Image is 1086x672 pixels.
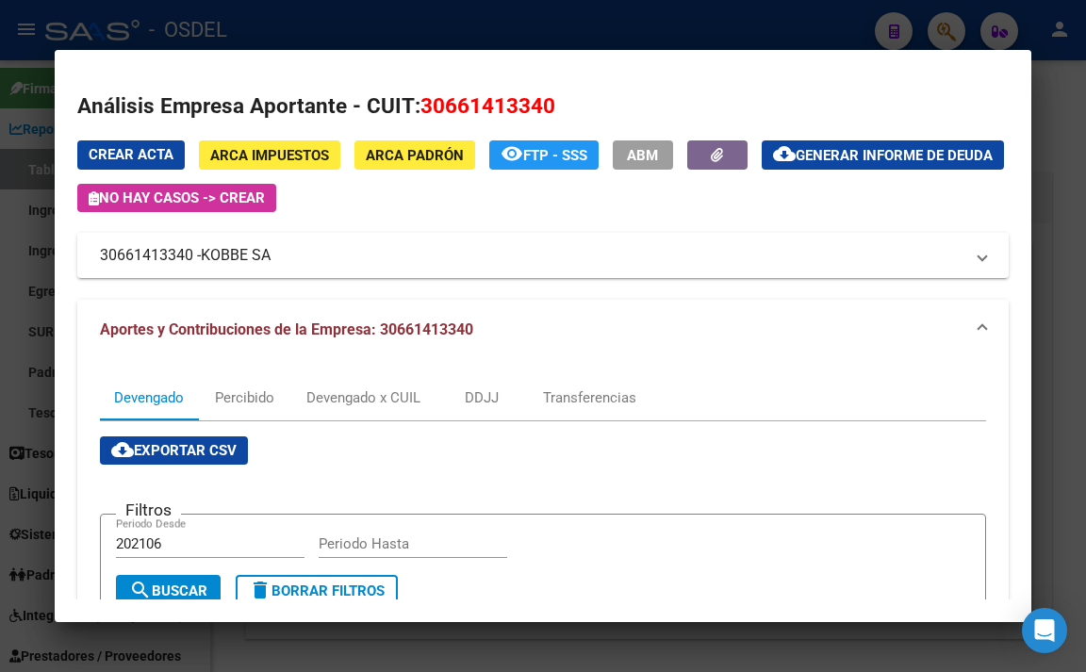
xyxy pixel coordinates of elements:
span: Buscar [129,582,207,599]
mat-icon: delete [249,579,271,601]
button: Crear Acta [77,140,185,170]
span: 30661413340 [420,93,555,118]
button: ARCA Impuestos [199,140,340,170]
h3: Filtros [116,500,181,520]
mat-panel-title: 30661413340 - [100,244,964,267]
button: ABM [613,140,673,170]
mat-icon: remove_red_eye [501,142,523,165]
span: KOBBE SA [201,244,271,267]
button: Generar informe de deuda [762,140,1004,170]
span: No hay casos -> Crear [89,189,265,206]
button: ARCA Padrón [354,140,475,170]
span: Generar informe de deuda [796,147,993,164]
span: Borrar Filtros [249,582,385,599]
span: Exportar CSV [111,442,237,459]
span: ARCA Padrón [366,147,464,164]
span: ARCA Impuestos [210,147,329,164]
div: Transferencias [543,387,636,408]
div: Devengado [114,387,184,408]
button: FTP - SSS [489,140,599,170]
button: Borrar Filtros [236,575,398,607]
span: Aportes y Contribuciones de la Empresa: 30661413340 [100,320,473,338]
div: Open Intercom Messenger [1022,608,1067,653]
mat-icon: cloud_download [773,142,796,165]
button: Exportar CSV [100,436,248,465]
div: Devengado x CUIL [306,387,420,408]
mat-expansion-panel-header: Aportes y Contribuciones de la Empresa: 30661413340 [77,300,1010,360]
button: No hay casos -> Crear [77,184,276,212]
span: ABM [627,147,658,164]
div: Percibido [215,387,274,408]
span: FTP - SSS [523,147,587,164]
mat-icon: cloud_download [111,438,134,461]
mat-icon: search [129,579,152,601]
mat-expansion-panel-header: 30661413340 -KOBBE SA [77,233,1010,278]
h2: Análisis Empresa Aportante - CUIT: [77,90,1010,123]
div: DDJJ [465,387,499,408]
span: Crear Acta [89,146,173,163]
button: Buscar [116,575,221,607]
